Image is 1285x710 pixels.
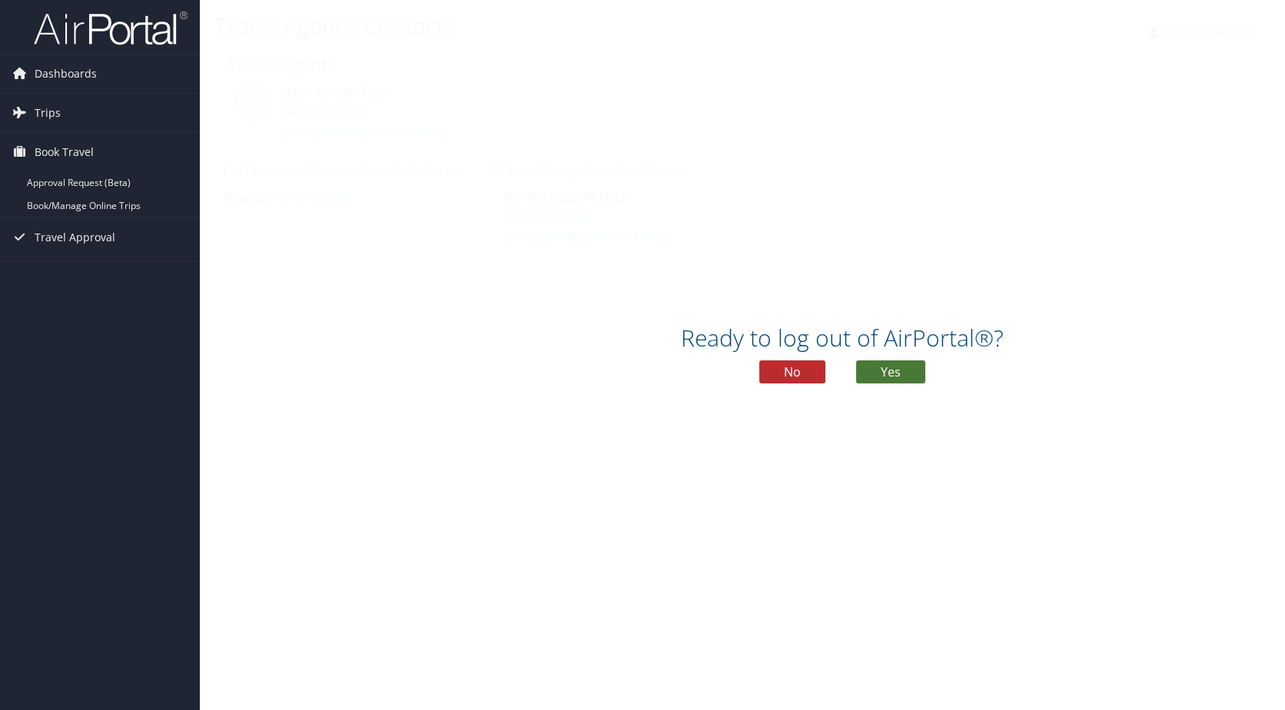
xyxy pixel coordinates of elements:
span: Book Travel [35,133,94,171]
img: airportal-logo.png [34,10,188,46]
span: Dashboards [35,55,97,93]
span: Travel Approval [35,218,115,257]
button: Yes [856,360,925,383]
span: Trips [35,94,61,132]
button: No [759,360,825,383]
